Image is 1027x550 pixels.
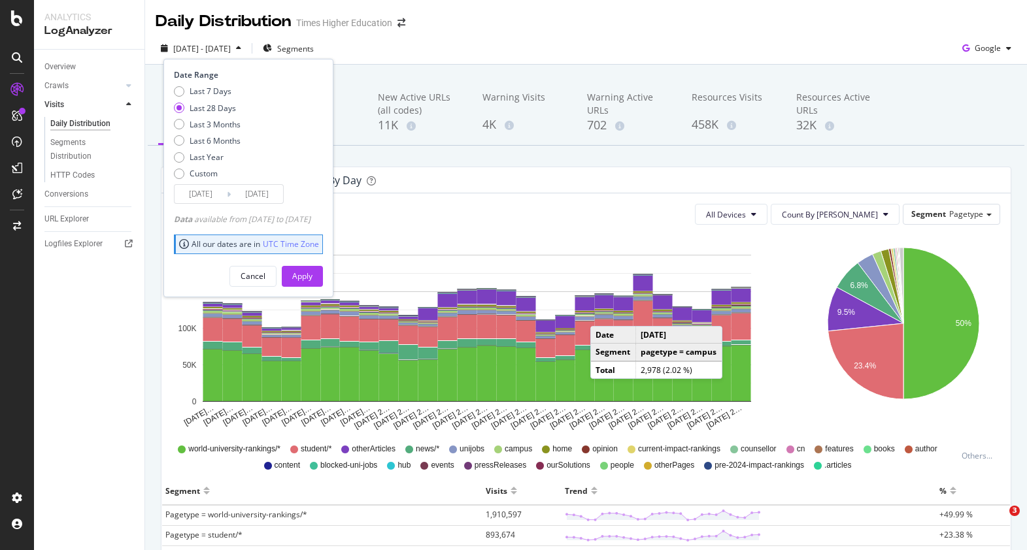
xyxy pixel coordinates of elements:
[482,116,566,133] div: 4K
[352,444,396,455] span: otherArticles
[190,86,231,97] div: Last 7 Days
[939,529,973,540] span: +23.38 %
[50,136,123,163] div: Segments Distribution
[174,152,241,163] div: Last Year
[431,460,454,471] span: events
[797,444,805,455] span: cn
[706,209,746,220] span: All Devices
[44,24,134,39] div: LogAnalyzer
[263,238,319,250] a: UTC Time Zone
[50,169,95,182] div: HTTP Codes
[587,117,671,134] div: 702
[292,270,312,282] div: Apply
[591,361,635,378] td: Total
[591,344,635,361] td: Segment
[282,266,323,287] button: Apply
[591,327,635,344] td: Date
[172,235,781,431] svg: A chart.
[258,38,319,59] button: Segments
[301,444,331,455] span: student/*
[957,38,1017,59] button: Google
[44,237,103,251] div: Logfiles Explorer
[44,10,134,24] div: Analytics
[174,86,241,97] div: Last 7 Days
[44,187,88,201] div: Conversions
[190,103,236,114] div: Last 28 Days
[179,238,319,250] div: All our dates are in
[174,168,241,179] div: Custom
[44,60,76,74] div: Overview
[173,43,231,54] span: [DATE] - [DATE]
[44,60,135,74] a: Overview
[296,16,392,29] div: Times Higher Education
[174,103,241,114] div: Last 28 Days
[482,91,566,116] div: Warning Visits
[939,480,947,501] div: %
[50,136,135,163] a: Segments Distribution
[320,460,377,471] span: blocked-uni-jobs
[44,79,69,93] div: Crawls
[275,460,300,471] span: content
[505,444,532,455] span: campus
[175,185,227,203] input: Start Date
[782,209,878,220] span: Count By Day
[854,362,876,371] text: 23.4%
[635,344,722,361] td: pagetype = campus
[587,91,671,117] div: Warning Active URLs
[962,450,998,461] div: Others...
[50,117,135,131] a: Daily Distribution
[378,117,462,134] div: 11K
[190,152,224,163] div: Last Year
[44,187,135,201] a: Conversions
[174,119,241,130] div: Last 3 Months
[850,281,868,290] text: 6.8%
[277,43,314,54] span: Segments
[229,266,277,287] button: Cancel
[165,529,243,540] span: Pagetype = student/*
[837,308,855,317] text: 9.5%
[50,169,135,182] a: HTTP Codes
[156,38,246,59] button: [DATE] - [DATE]
[695,204,767,225] button: All Devices
[44,212,135,226] a: URL Explorer
[190,135,241,146] div: Last 6 Months
[592,444,618,455] span: opinion
[156,10,291,33] div: Daily Distribution
[635,361,722,378] td: 2,978 (2.02 %)
[741,444,777,455] span: counsellor
[397,18,405,27] div: arrow-right-arrow-left
[486,529,515,540] span: 893,674
[165,480,200,501] div: Segment
[911,208,946,219] span: Segment
[44,98,64,112] div: Visits
[808,235,998,431] svg: A chart.
[1009,506,1020,516] span: 3
[486,509,522,520] span: 1,910,597
[824,460,851,471] span: .articles
[182,361,196,370] text: 50K
[192,397,197,406] text: 0
[692,91,775,116] div: Resources Visits
[188,444,280,455] span: world-university-rankings/*
[190,119,241,130] div: Last 3 Months
[715,460,804,471] span: pre-2024-impact-rankings
[915,444,937,455] span: author
[44,212,89,226] div: URL Explorer
[565,480,588,501] div: Trend
[611,460,634,471] span: people
[475,460,526,471] span: pressReleases
[44,79,122,93] a: Crawls
[825,444,853,455] span: features
[796,117,880,134] div: 32K
[397,460,411,471] span: hub
[178,324,196,333] text: 100K
[174,214,311,225] div: available from [DATE] to [DATE]
[939,509,973,520] span: +49.99 %
[44,237,135,251] a: Logfiles Explorer
[165,509,307,520] span: Pagetype = world-university-rankings/*
[949,208,983,219] span: Pagetype
[378,91,462,117] div: New Active URLs (all codes)
[460,444,484,455] span: unijobs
